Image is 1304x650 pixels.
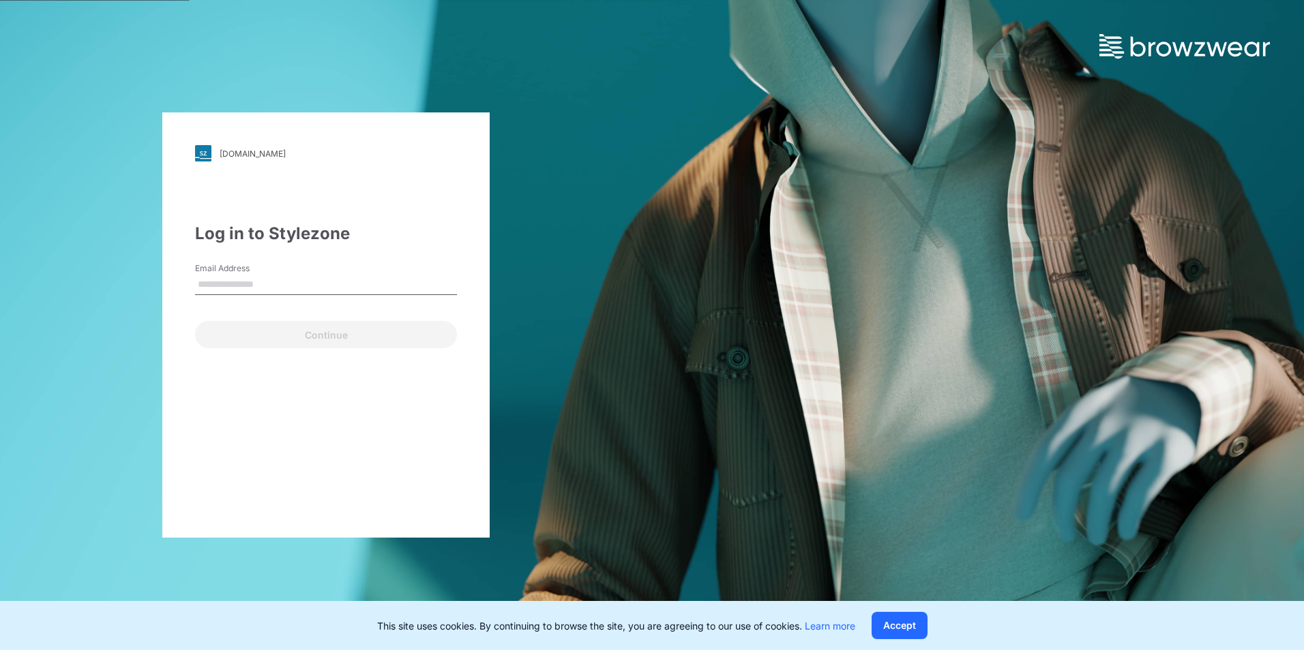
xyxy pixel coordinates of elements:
div: Log in to Stylezone [195,221,457,246]
button: Accept [872,612,928,639]
div: [DOMAIN_NAME] [220,149,286,159]
a: Learn more [805,620,855,632]
a: [DOMAIN_NAME] [195,145,457,161]
p: This site uses cookies. By continuing to browse the site, you are agreeing to our use of cookies. [377,619,855,633]
img: browzwear-logo.73288ffb.svg [1099,34,1270,59]
label: Email Address [195,262,291,275]
img: svg+xml;base64,PHN2ZyB3aWR0aD0iMjgiIGhlaWdodD0iMjgiIHZpZXdCb3g9IjAgMCAyOCAyOCIgZmlsbD0ibm9uZSIgeG... [195,145,211,161]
